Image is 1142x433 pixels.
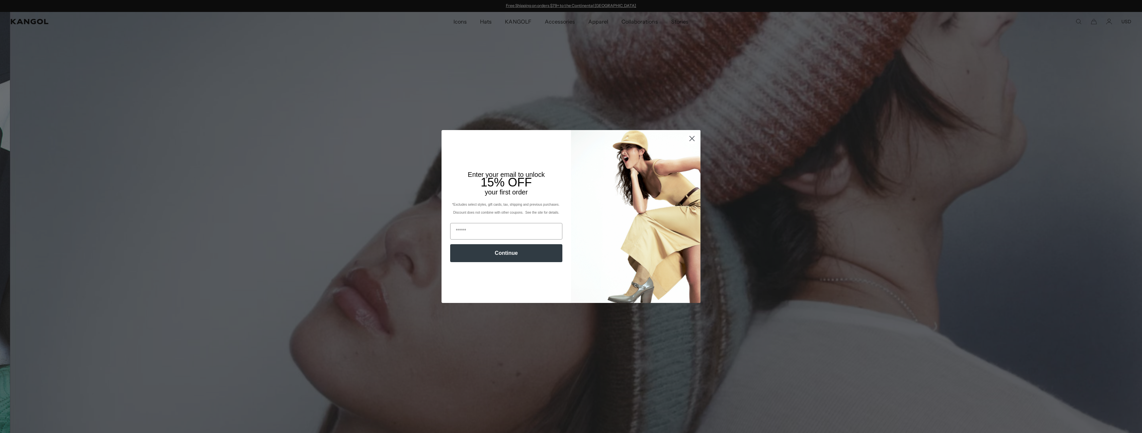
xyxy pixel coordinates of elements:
[481,176,532,189] span: 15% OFF
[450,223,562,240] input: Email
[571,130,700,303] img: 93be19ad-e773-4382-80b9-c9d740c9197f.jpeg
[485,188,528,196] span: your first order
[686,133,698,144] button: Close dialog
[452,203,560,214] span: *Excludes select styles, gift cards, tax, shipping and previous purchases. Discount does not comb...
[450,244,562,262] button: Continue
[468,171,545,178] span: Enter your email to unlock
